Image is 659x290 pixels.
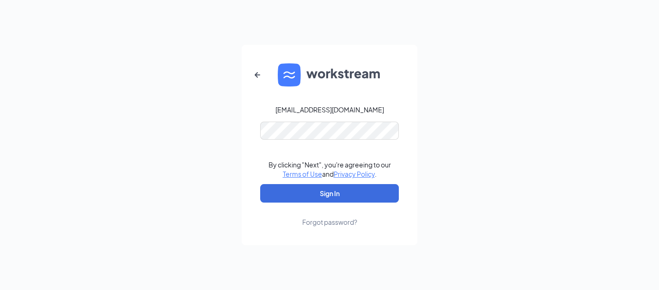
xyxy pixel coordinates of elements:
svg: ArrowLeftNew [252,69,263,80]
div: Forgot password? [302,217,357,227]
a: Privacy Policy [334,170,375,178]
img: WS logo and Workstream text [278,63,381,86]
button: Sign In [260,184,399,203]
button: ArrowLeftNew [246,64,268,86]
div: [EMAIL_ADDRESS][DOMAIN_NAME] [275,105,384,114]
div: By clicking "Next", you're agreeing to our and . [268,160,391,179]
a: Forgot password? [302,203,357,227]
a: Terms of Use [283,170,322,178]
